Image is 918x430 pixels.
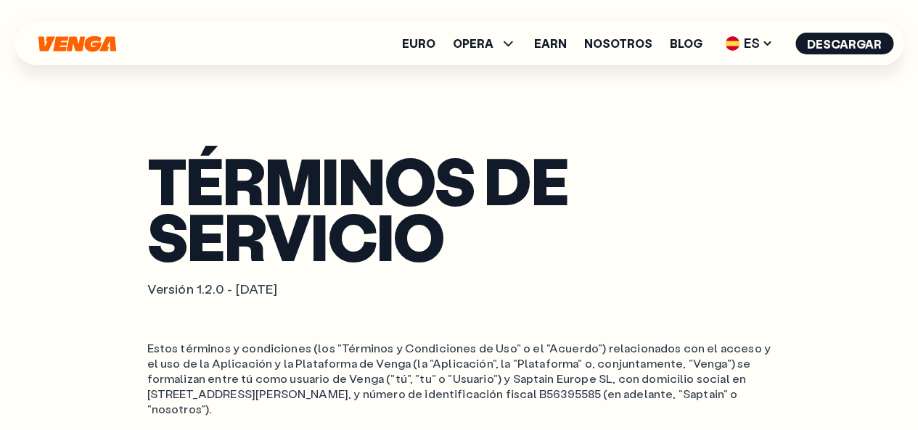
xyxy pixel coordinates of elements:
button: Descargar [795,33,893,54]
h1: Términos de servicio [147,152,771,263]
span: OPERA [453,35,517,52]
a: Euro [402,38,435,49]
span: OPERA [453,38,493,49]
a: Nosotros [584,38,652,49]
svg: Inicio [36,36,118,52]
p: Versión 1.2.0 - [DATE] [147,281,771,297]
a: Earn [534,38,567,49]
ol: Estos términos y condiciones (los "Términos y Condiciones de Uso" o el "Acuerdo") relacionados co... [147,341,771,416]
a: Blog [670,38,702,49]
span: ES [720,32,778,55]
img: flag-es [725,36,739,51]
